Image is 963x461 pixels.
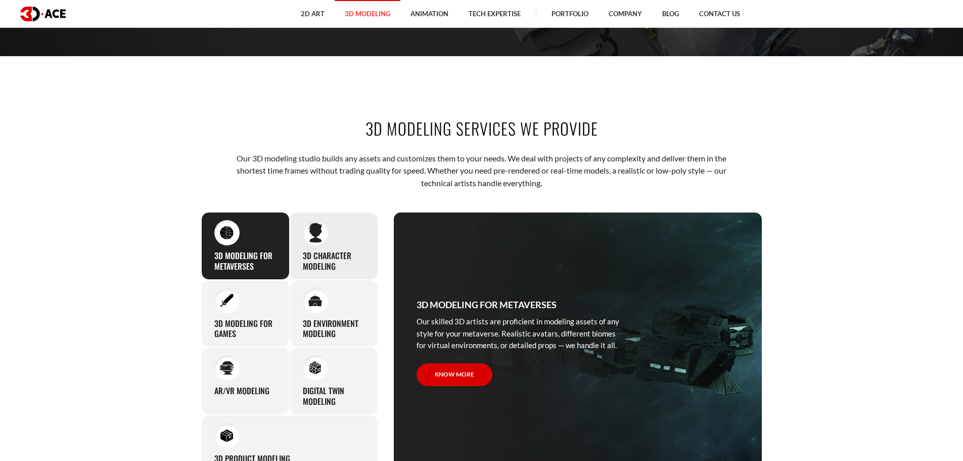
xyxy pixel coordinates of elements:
img: 3D Modeling for Metaverses [220,226,234,239]
img: 3D modeling for games [220,294,234,307]
img: 3D Product Modeling [220,429,234,442]
img: AR/VR modeling [220,361,234,375]
img: 3D character modeling [308,223,322,243]
h3: 3D environment modeling [303,318,365,340]
h2: 3D modeling services we provide [201,117,762,140]
img: Digital Twin modeling [308,361,322,375]
p: Our skilled 3D artists are proficient in modeling assets of any style for your metaverse. Realist... [417,316,624,351]
a: Know more [417,363,492,386]
img: logo dark [20,7,66,21]
h3: 3D Modeling for Metaverses [417,298,557,312]
img: 3D environment modeling [308,295,322,307]
p: Our 3D modeling studio builds any assets and customizes them to your needs. We deal with projects... [233,152,730,189]
h3: 3D character modeling [303,250,365,272]
h3: Digital Twin modeling [303,386,365,407]
h3: 3D Modeling for Metaverses [214,250,277,272]
h3: 3D modeling for games [214,318,277,340]
h3: AR/VR modeling [214,386,269,396]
